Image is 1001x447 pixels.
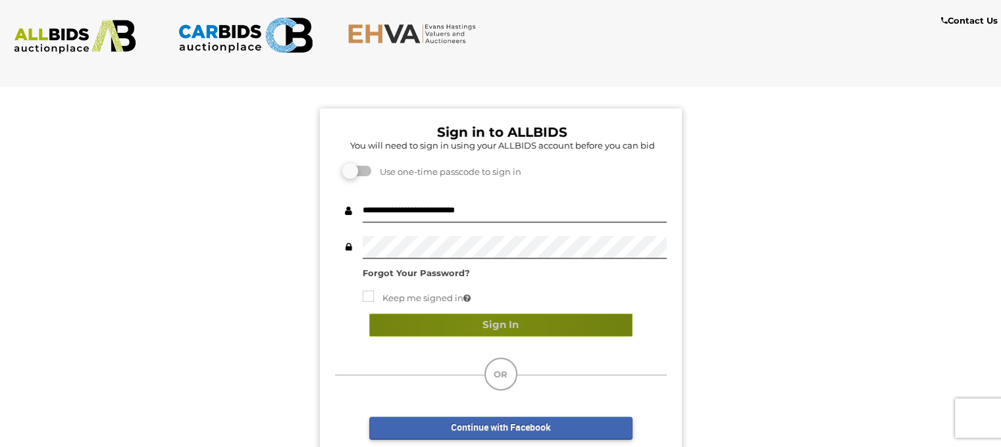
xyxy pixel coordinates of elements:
[369,417,632,440] a: Continue with Facebook
[373,166,521,177] span: Use one-time passcode to sign in
[941,15,998,26] b: Contact Us
[347,23,483,44] img: EHVA.com.au
[369,314,632,337] button: Sign In
[7,20,143,54] img: ALLBIDS.com.au
[484,358,517,390] div: OR
[437,124,567,140] b: Sign in to ALLBIDS
[363,268,470,278] a: Forgot Your Password?
[338,141,667,150] h5: You will need to sign in using your ALLBIDS account before you can bid
[178,13,313,57] img: CARBIDS.com.au
[941,13,1001,28] a: Contact Us
[363,291,471,306] label: Keep me signed in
